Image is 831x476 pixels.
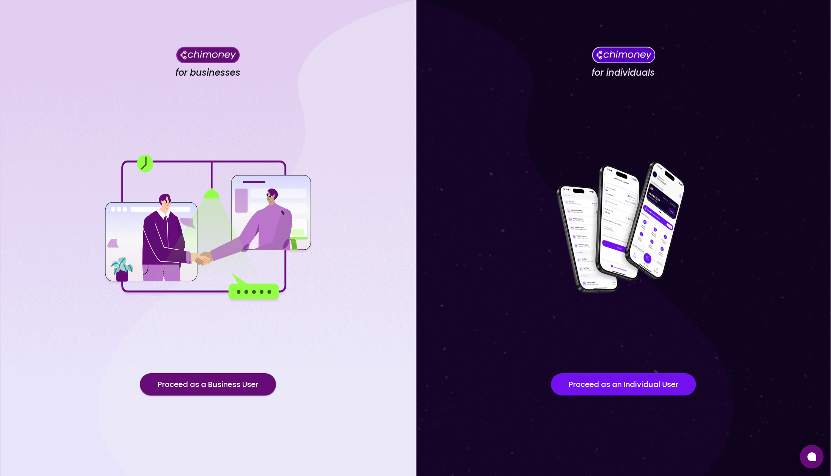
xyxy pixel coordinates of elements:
[140,373,276,395] button: Proceed as a Business User
[800,445,824,469] button: Open chat window
[176,46,240,63] img: Chimoney for businesses
[543,154,703,303] img: for individuals
[103,154,313,303] img: for businesses
[592,67,655,78] h4: for individuals
[551,373,696,395] button: Proceed as an Individual User
[175,67,240,78] h4: for businesses
[592,46,655,63] img: Chimoney for individuals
